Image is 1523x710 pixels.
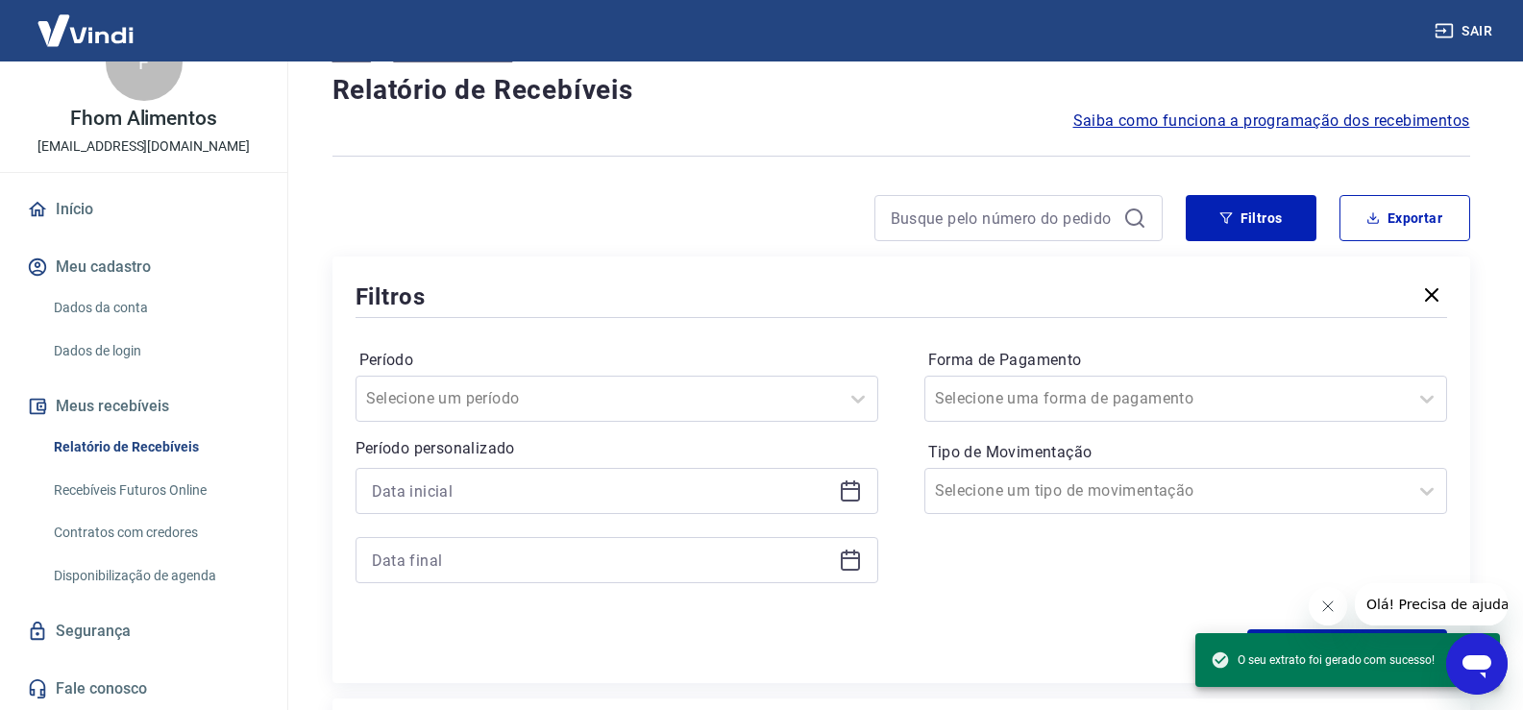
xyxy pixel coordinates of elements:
[332,71,1470,110] h4: Relatório de Recebíveis
[1186,195,1316,241] button: Filtros
[23,1,148,60] img: Vindi
[372,477,831,505] input: Data inicial
[23,246,264,288] button: Meu cadastro
[23,610,264,652] a: Segurança
[46,331,264,371] a: Dados de login
[23,668,264,710] a: Fale conosco
[23,385,264,428] button: Meus recebíveis
[46,288,264,328] a: Dados da conta
[1073,110,1470,133] a: Saiba como funciona a programação dos recebimentos
[928,349,1443,372] label: Forma de Pagamento
[46,428,264,467] a: Relatório de Recebíveis
[356,282,427,312] h5: Filtros
[1431,13,1500,49] button: Sair
[1446,633,1508,695] iframe: Botão para abrir a janela de mensagens
[12,13,161,29] span: Olá! Precisa de ajuda?
[1339,195,1470,241] button: Exportar
[46,556,264,596] a: Disponibilização de agenda
[928,441,1443,464] label: Tipo de Movimentação
[1211,650,1435,670] span: O seu extrato foi gerado com sucesso!
[1355,583,1508,625] iframe: Mensagem da empresa
[106,24,183,101] div: F
[359,349,874,372] label: Período
[356,437,878,460] p: Período personalizado
[1309,587,1347,625] iframe: Fechar mensagem
[23,188,264,231] a: Início
[37,136,250,157] p: [EMAIL_ADDRESS][DOMAIN_NAME]
[46,513,264,552] a: Contratos com credores
[46,471,264,510] a: Recebíveis Futuros Online
[70,109,217,129] p: Fhom Alimentos
[1247,629,1447,660] button: Aplicar filtros
[372,546,831,575] input: Data final
[891,204,1116,233] input: Busque pelo número do pedido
